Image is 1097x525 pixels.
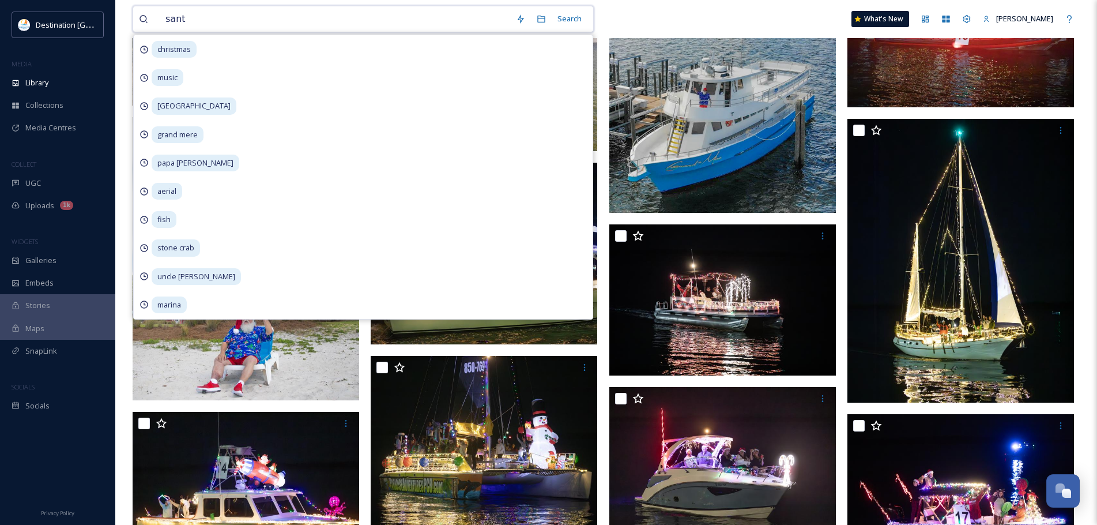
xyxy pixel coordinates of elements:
span: [PERSON_NAME] [996,13,1053,24]
span: COLLECT [12,160,36,168]
span: fish [152,211,176,228]
span: SnapLink [25,346,57,357]
div: Search [552,7,587,30]
span: music [152,69,183,86]
span: UGC [25,178,41,189]
span: Privacy Policy [41,509,74,517]
img: download.png [18,19,30,31]
span: Media Centres [25,122,76,133]
span: Uploads [25,200,54,211]
a: [PERSON_NAME] [977,7,1059,30]
img: BPOL24_rogue2_01.jpg [609,224,836,376]
span: christmas [152,41,197,58]
span: grand mere [152,126,203,143]
span: Embeds [25,277,54,288]
span: MEDIA [12,59,32,68]
span: aerial [152,183,182,200]
span: [GEOGRAPHIC_DATA] [152,97,236,114]
div: 1k [60,201,73,210]
span: Socials [25,400,50,411]
span: Maps [25,323,44,334]
img: BPOL Santa_07.jpg [133,117,359,400]
span: WIDGETS [12,237,38,246]
span: SOCIALS [12,382,35,391]
span: Collections [25,100,63,111]
span: marina [152,297,187,313]
a: Privacy Policy [41,505,74,519]
span: Destination [GEOGRAPHIC_DATA] [36,19,150,30]
span: Library [25,77,48,88]
button: Open Chat [1046,474,1080,508]
a: What's New [851,11,909,27]
span: uncle [PERSON_NAME] [152,268,241,285]
input: Search your library [160,6,510,32]
span: Galleries [25,255,56,266]
span: papa [PERSON_NAME] [152,155,239,171]
img: BPOL24_01_01.jpg [847,119,1074,402]
span: Stories [25,300,50,311]
span: stone crab [152,239,200,256]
